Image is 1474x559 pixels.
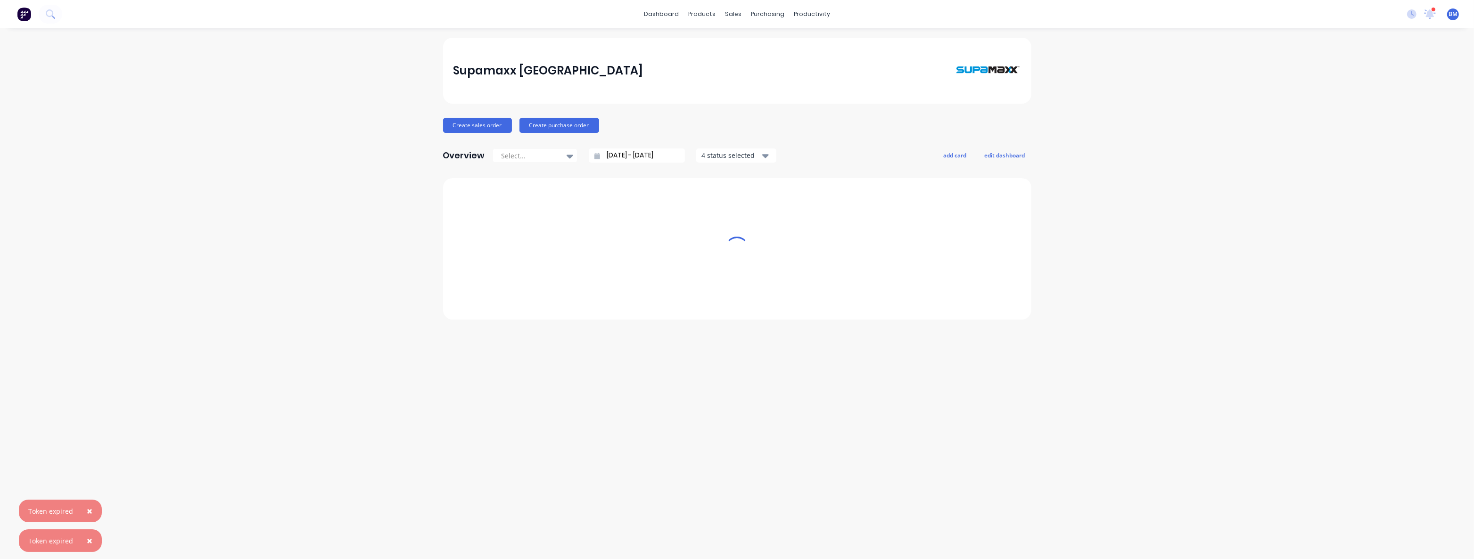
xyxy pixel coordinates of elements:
div: Overview [443,146,485,165]
div: Supamaxx [GEOGRAPHIC_DATA] [453,61,643,80]
div: sales [720,7,746,21]
button: edit dashboard [979,149,1031,161]
button: Create sales order [443,118,512,133]
button: Close [77,529,102,552]
div: Token expired [28,536,73,546]
button: Close [77,500,102,522]
div: purchasing [746,7,789,21]
span: × [87,534,92,547]
img: Supamaxx Australia [955,47,1021,94]
a: dashboard [639,7,683,21]
button: Create purchase order [519,118,599,133]
div: productivity [789,7,835,21]
div: Token expired [28,506,73,516]
span: × [87,504,92,518]
div: products [683,7,720,21]
img: Factory [17,7,31,21]
span: BM [1449,10,1458,18]
button: 4 status selected [696,148,776,163]
button: add card [938,149,973,161]
div: 4 status selected [701,150,761,160]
